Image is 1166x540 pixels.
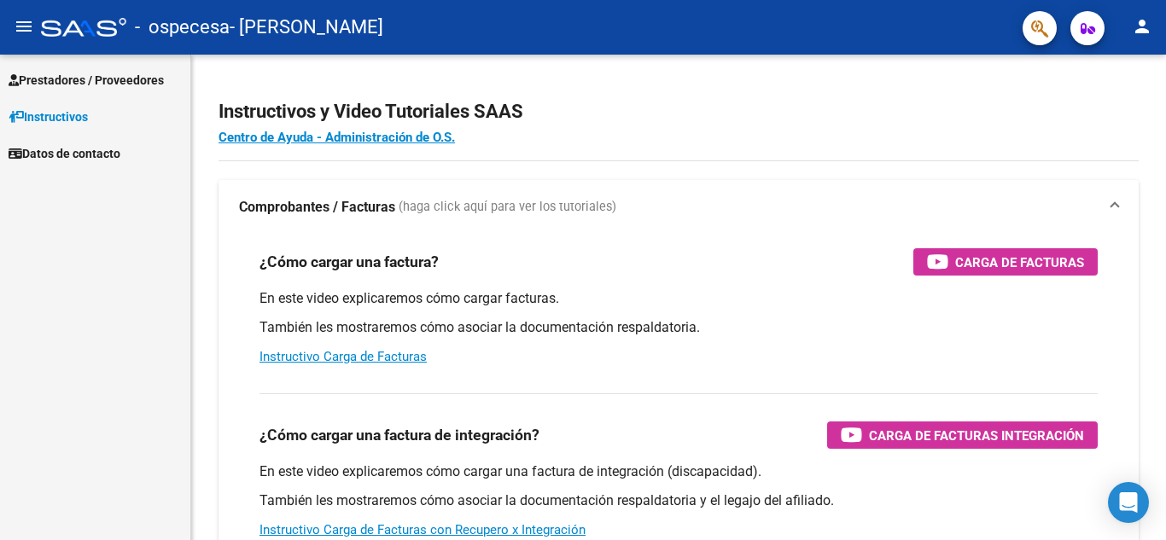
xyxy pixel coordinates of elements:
span: - [PERSON_NAME] [230,9,383,46]
span: - ospecesa [135,9,230,46]
div: Open Intercom Messenger [1108,482,1149,523]
p: También les mostraremos cómo asociar la documentación respaldatoria y el legajo del afiliado. [259,491,1098,510]
button: Carga de Facturas Integración [827,421,1098,449]
p: En este video explicaremos cómo cargar una factura de integración (discapacidad). [259,462,1098,481]
mat-icon: person [1132,16,1152,37]
span: Carga de Facturas Integración [869,425,1084,446]
span: (haga click aquí para ver los tutoriales) [399,198,616,217]
span: Carga de Facturas [955,252,1084,273]
p: En este video explicaremos cómo cargar facturas. [259,289,1098,308]
span: Instructivos [9,107,88,126]
mat-icon: menu [14,16,34,37]
a: Centro de Ayuda - Administración de O.S. [219,130,455,145]
p: También les mostraremos cómo asociar la documentación respaldatoria. [259,318,1098,337]
span: Datos de contacto [9,144,120,163]
h2: Instructivos y Video Tutoriales SAAS [219,96,1139,128]
a: Instructivo Carga de Facturas [259,349,427,364]
strong: Comprobantes / Facturas [239,198,395,217]
h3: ¿Cómo cargar una factura de integración? [259,423,539,447]
button: Carga de Facturas [913,248,1098,276]
mat-expansion-panel-header: Comprobantes / Facturas (haga click aquí para ver los tutoriales) [219,180,1139,235]
h3: ¿Cómo cargar una factura? [259,250,439,274]
a: Instructivo Carga de Facturas con Recupero x Integración [259,522,586,537]
span: Prestadores / Proveedores [9,71,164,90]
